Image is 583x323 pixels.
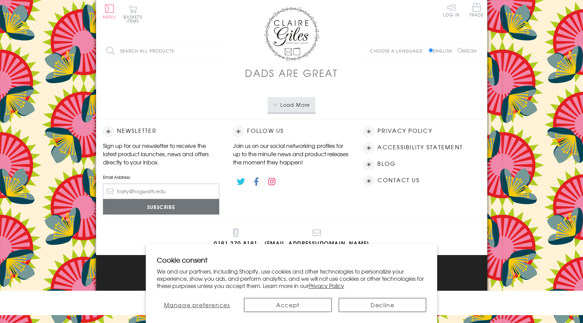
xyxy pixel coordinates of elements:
[124,5,142,23] button: Basket0 items
[157,255,427,265] h2: Cookie consent
[164,301,230,309] span: Manage preferences
[377,176,419,185] a: Contact Us
[103,184,220,199] input: harry@hogwarts.edu
[377,126,432,136] a: Privacy Policy
[216,43,223,59] input: Search
[103,126,220,137] h2: Newsletter
[127,14,142,24] span: 0 items
[308,281,344,290] a: Privacy Policy
[103,174,220,180] label: Email Address
[429,48,456,54] label: English
[214,229,258,248] a: 0191 270 8191
[245,66,338,80] h1: Dads Are Great
[457,48,462,53] input: Welsh
[244,298,331,312] button: Accept
[265,229,369,248] a: [EMAIL_ADDRESS][DOMAIN_NAME]
[339,298,426,312] button: Decline
[377,143,463,152] a: Accessibility Statement
[469,3,484,18] a: Trade
[443,3,459,17] a: Log In
[103,43,223,59] input: Search all products
[103,277,480,284] p: © 2025 .
[103,141,220,166] p: Sign up for our newsletter to receive the latest product launches, news and offers directly to yo...
[377,159,396,169] a: Blog
[233,141,350,166] p: Join us on our social networking profiles for up to the minute news and product releases the mome...
[103,199,220,215] input: Subscribe
[457,48,477,54] label: Welsh
[103,4,116,19] button: Menu
[157,298,237,312] button: Manage preferences
[429,48,433,53] input: English
[370,48,427,54] p: Choose a language:
[469,3,484,17] span: Trade
[103,14,116,20] span: Menu
[268,97,315,112] button: Load More
[264,7,319,61] img: Claire Giles Greetings Cards
[157,268,427,289] p: We and our partners, including Shopify, use cookies and other technologies to personalize your ex...
[233,126,350,137] h2: Follow Us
